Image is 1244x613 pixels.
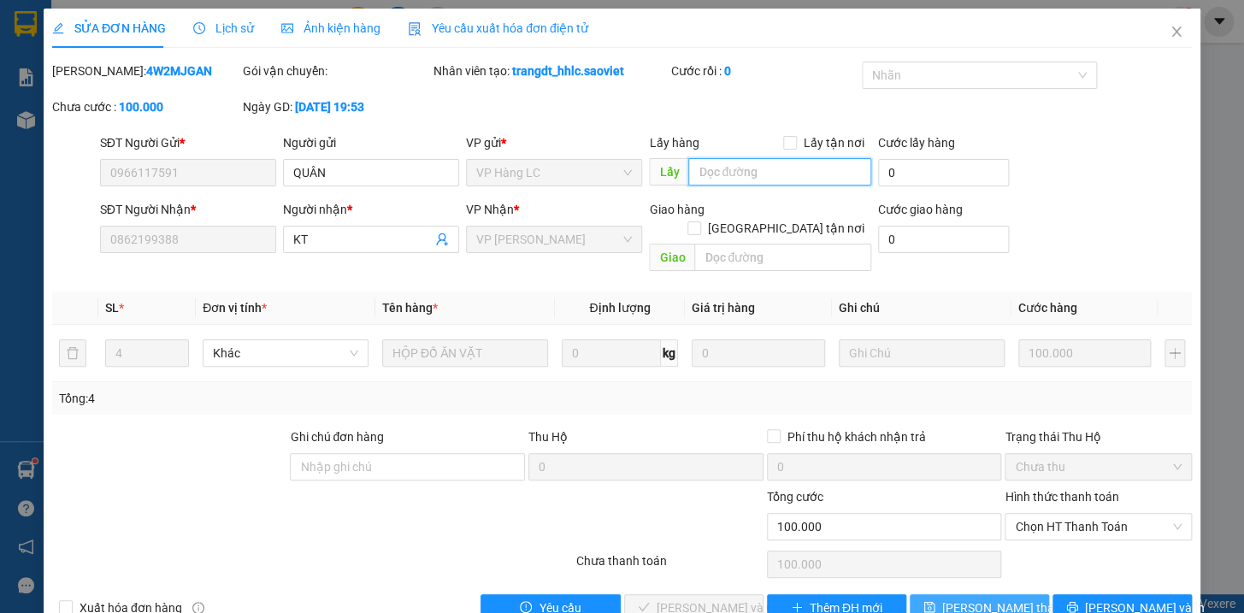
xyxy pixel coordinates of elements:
[649,158,688,186] span: Lấy
[193,22,205,34] span: clock-circle
[589,301,650,315] span: Định lượng
[688,158,871,186] input: Dọc đường
[382,301,438,315] span: Tên hàng
[466,203,514,216] span: VP Nhận
[878,159,1009,186] input: Cước lấy hàng
[228,14,413,42] b: [DOMAIN_NAME]
[797,133,871,152] span: Lấy tận nơi
[839,339,1005,367] input: Ghi Chú
[832,292,1011,325] th: Ghi chú
[281,21,380,35] span: Ảnh kiện hàng
[1170,25,1183,38] span: close
[878,226,1009,253] input: Cước giao hàng
[1018,339,1152,367] input: 0
[649,136,699,150] span: Lấy hàng
[781,427,933,446] span: Phí thu hộ khách nhận trả
[105,301,119,315] span: SL
[146,64,212,78] b: 4W2MJGAN
[1015,514,1182,539] span: Chọn HT Thanh Toán
[193,21,254,35] span: Lịch sử
[1015,454,1182,480] span: Chưa thu
[724,64,731,78] b: 0
[878,203,963,216] label: Cước giao hàng
[90,99,413,207] h2: VP Nhận: VP Hàng LC
[52,62,239,80] div: [PERSON_NAME]:
[281,22,293,34] span: picture
[100,200,276,219] div: SĐT Người Nhận
[52,97,239,116] div: Chưa cước :
[649,244,694,271] span: Giao
[661,339,678,367] span: kg
[283,200,459,219] div: Người nhận
[476,160,632,186] span: VP Hàng LC
[878,136,955,150] label: Cước lấy hàng
[408,22,422,36] img: icon
[203,301,267,315] span: Đơn vị tính
[9,99,138,127] h2: 6K6UBYYP
[103,40,209,68] b: Sao Việt
[1005,490,1118,504] label: Hình thức thanh toán
[575,551,765,581] div: Chưa thanh toán
[382,339,548,367] input: VD: Bàn, Ghế
[59,389,481,408] div: Tổng: 4
[1164,339,1185,367] button: plus
[119,100,163,114] b: 100.000
[649,203,704,216] span: Giao hàng
[290,453,525,480] input: Ghi chú đơn hàng
[528,430,568,444] span: Thu Hộ
[1018,301,1077,315] span: Cước hàng
[692,339,825,367] input: 0
[694,244,871,271] input: Dọc đường
[9,14,95,99] img: logo.jpg
[59,339,86,367] button: delete
[213,340,358,366] span: Khác
[243,62,430,80] div: Gói vận chuyển:
[283,133,459,152] div: Người gửi
[1153,9,1200,56] button: Close
[435,233,449,246] span: user-add
[512,64,624,78] b: trangdt_hhlc.saoviet
[52,22,64,34] span: edit
[466,133,642,152] div: VP gửi
[701,219,871,238] span: [GEOGRAPHIC_DATA] tận nơi
[476,227,632,252] span: VP Gia Lâm
[290,430,384,444] label: Ghi chú đơn hàng
[692,301,755,315] span: Giá trị hàng
[243,97,430,116] div: Ngày GD:
[1005,427,1192,446] div: Trạng thái Thu Hộ
[52,21,166,35] span: SỬA ĐƠN HÀNG
[100,133,276,152] div: SĐT Người Gửi
[408,21,588,35] span: Yêu cầu xuất hóa đơn điện tử
[767,490,823,504] span: Tổng cước
[433,62,669,80] div: Nhân viên tạo:
[671,62,858,80] div: Cước rồi :
[295,100,364,114] b: [DATE] 19:53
